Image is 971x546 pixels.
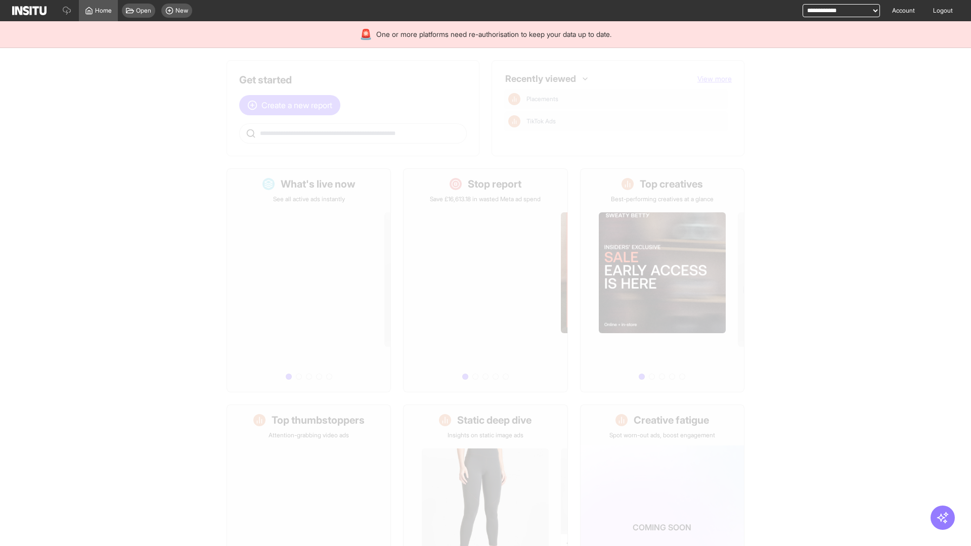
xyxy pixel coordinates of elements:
img: Logo [12,6,47,15]
span: Open [136,7,151,15]
span: One or more platforms need re-authorisation to keep your data up to date. [376,29,611,39]
span: New [175,7,188,15]
span: Home [95,7,112,15]
div: 🚨 [360,27,372,41]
